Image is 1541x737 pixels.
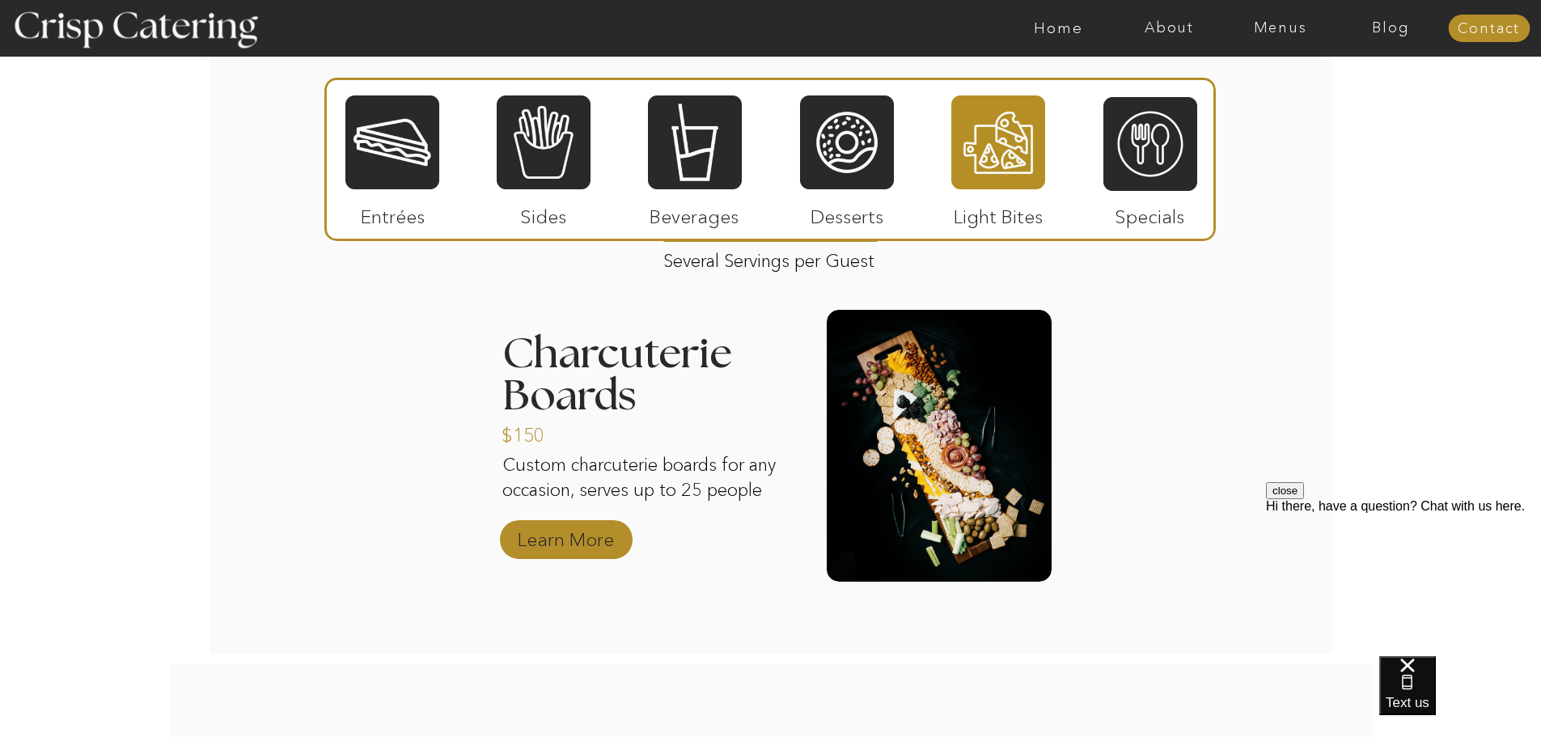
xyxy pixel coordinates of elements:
[502,333,800,418] h3: Charcuterie Boards
[1266,482,1541,676] iframe: podium webchat widget prompt
[489,189,597,236] p: Sides
[1379,656,1541,737] iframe: podium webchat widget bubble
[1448,21,1530,37] a: Contact
[1225,20,1336,36] a: Menus
[1114,20,1225,36] a: About
[512,512,620,559] a: Learn More
[339,189,447,236] p: Entrées
[663,245,879,264] p: Several Servings per Guest
[1336,20,1446,36] a: Blog
[945,189,1052,236] p: Light Bites
[641,189,748,236] p: Beverages
[794,189,901,236] p: Desserts
[1096,189,1204,236] p: Specials
[502,453,780,523] p: Custom charcuterie boards for any occasion, serves up to 25 people
[1003,20,1114,36] a: Home
[502,408,609,455] a: $150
